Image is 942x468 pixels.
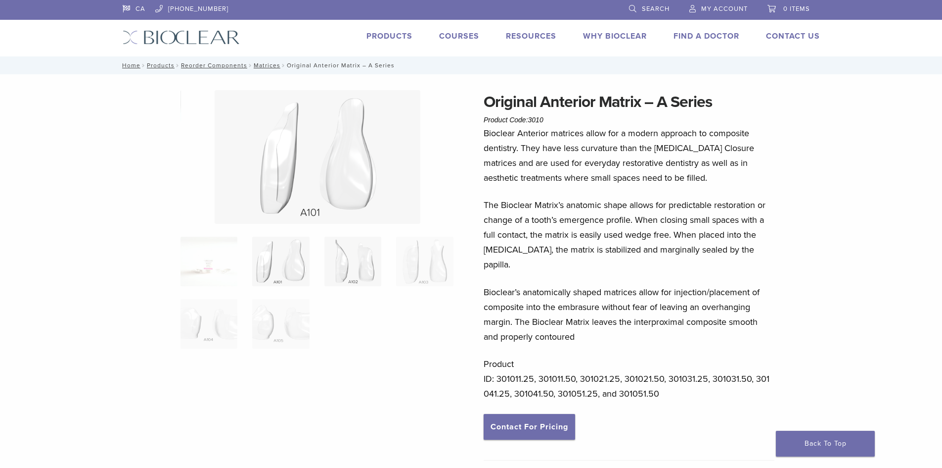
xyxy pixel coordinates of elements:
p: Bioclear Anterior matrices allow for a modern approach to composite dentistry. They have less cur... [484,126,774,185]
a: Matrices [254,62,280,69]
h1: Original Anterior Matrix – A Series [484,90,774,114]
a: Courses [439,31,479,41]
span: / [140,63,147,68]
img: Anterior-Original-A-Series-Matrices-324x324.jpg [180,237,237,286]
a: Contact For Pricing [484,414,575,440]
img: Original Anterior Matrix - A Series - Image 6 [252,299,309,349]
p: Bioclear’s anatomically shaped matrices allow for injection/placement of composite into the embra... [484,285,774,344]
span: / [175,63,181,68]
span: Product Code: [484,116,543,124]
span: / [280,63,287,68]
span: / [247,63,254,68]
a: Contact Us [766,31,820,41]
a: Products [366,31,412,41]
img: Original Anterior Matrix - A Series - Image 5 [180,299,237,349]
span: Search [642,5,670,13]
span: 0 items [783,5,810,13]
span: My Account [701,5,748,13]
a: Back To Top [776,431,875,457]
a: Home [119,62,140,69]
a: Reorder Components [181,62,247,69]
img: Original Anterior Matrix - A Series - Image 2 [252,237,309,286]
img: Bioclear [123,30,240,45]
img: Original Anterior Matrix - A Series - Image 3 [324,237,381,286]
p: The Bioclear Matrix’s anatomic shape allows for predictable restoration or change of a tooth’s em... [484,198,774,272]
a: Find A Doctor [673,31,739,41]
span: 3010 [528,116,543,124]
a: Resources [506,31,556,41]
p: Product ID: 301011.25, 301011.50, 301021.25, 301021.50, 301031.25, 301031.50, 301041.25, 301041.5... [484,357,774,401]
img: Original Anterior Matrix - A Series - Image 4 [396,237,453,286]
img: Original Anterior Matrix - A Series - Image 2 [215,90,420,224]
a: Why Bioclear [583,31,647,41]
a: Products [147,62,175,69]
nav: Original Anterior Matrix – A Series [115,56,827,74]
